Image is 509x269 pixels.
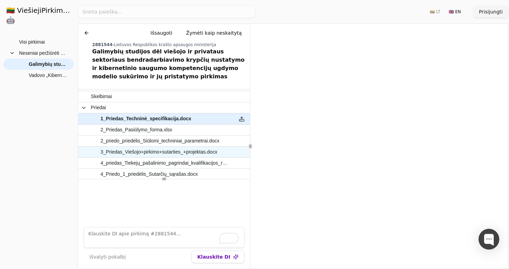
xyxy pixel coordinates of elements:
textarea: To enrich screen reader interactions, please activate Accessibility in Grammarly extension settings [84,227,244,248]
div: - [92,42,247,47]
span: 2881544 [92,42,112,47]
strong: .AI [69,6,80,15]
span: 2_Priedas_Pasiūlymo_forma.xlsx [100,125,172,135]
div: Galimybių studijos dėl viešojo ir privataus sektoriaus bendradarbiavimo krypčių nustatymo ir kibe... [92,47,247,81]
button: Išsaugoti [145,27,178,39]
span: Visi pirkimai [19,37,45,47]
span: 4_Priedo_1_priedėlis_Sutarčių_sąrašas.docx [100,169,198,179]
span: 2_priedo_priedėlis_Siūlomi_techniniai_parametrai.docx [100,136,219,146]
button: 🇬🇧 EN [445,6,465,17]
span: 3_Priedas_Viešojo+pirkimo+sutarties_+projektas.docx [100,147,217,157]
span: Vadovo „Kibernetinis saugumas ir verslas. Ką turėtų žinoti kiekvienas įmonės vadovas“ atnaujinimo... [29,70,67,80]
input: Greita paieška... [78,6,255,18]
button: Prisijungti [473,6,508,18]
span: 4_priedas_Tiekejų_pašalinimo_pagrindai_kvalifikacijos_reikalavimai.docx [100,158,230,168]
span: Skelbimai [91,92,112,102]
button: Žymėti kaip neskaitytą [181,27,248,39]
span: Neseniai peržiūrėti pirkimai [19,48,67,58]
button: Klauskite DI [191,251,244,263]
span: Galimybių studijos dėl viešojo ir privataus sektoriaus bendradarbiavimo krypčių nustatymo ir kibe... [29,59,67,69]
span: Priedai [91,103,106,113]
span: Lietuvos Respublikos krašto apsaugos ministerija [114,42,216,47]
span: 1_Priedas_Techninė_specifikacija.docx [100,114,191,124]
